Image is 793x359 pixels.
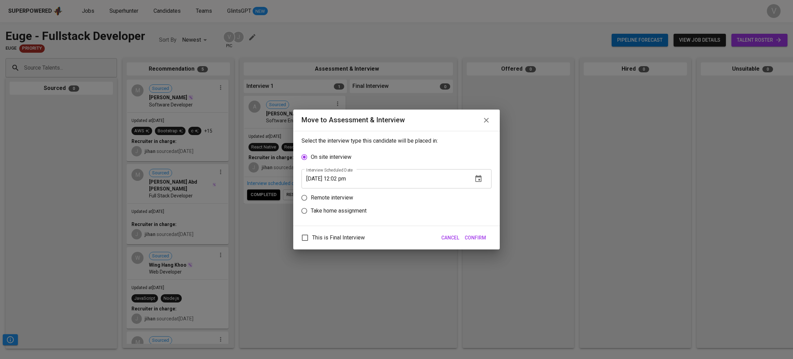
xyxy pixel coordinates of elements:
[462,232,489,244] button: Confirm
[311,194,353,202] p: Remote interview
[311,207,367,215] p: Take home assignment
[438,232,462,244] button: Cancel
[312,234,365,242] span: This is Final Interview
[311,153,351,161] p: On site interview
[465,234,486,242] span: Confirm
[302,115,405,125] div: Move to Assessment & Interview
[441,234,459,242] span: Cancel
[302,137,491,145] p: Select the interview type this candidate will be placed in:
